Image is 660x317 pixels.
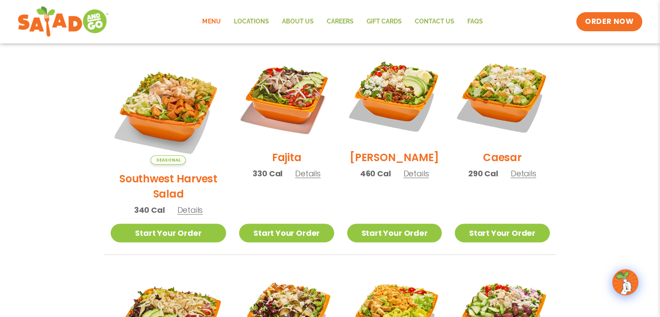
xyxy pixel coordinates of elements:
img: Product photo for Cobb Salad [347,49,442,143]
a: Start Your Order [239,224,334,242]
nav: Menu [196,12,489,32]
span: ORDER NOW [585,17,634,27]
span: Details [177,205,203,215]
img: wpChatIcon [613,270,637,294]
a: Start Your Order [111,224,227,242]
h2: [PERSON_NAME] [350,150,439,165]
span: Seasonal [151,155,186,165]
a: Menu [196,12,227,32]
a: About Us [275,12,320,32]
span: 460 Cal [360,168,391,179]
a: ORDER NOW [576,12,642,31]
a: Locations [227,12,275,32]
a: Start Your Order [455,224,549,242]
a: Careers [320,12,360,32]
h2: Southwest Harvest Salad [111,171,227,201]
span: 330 Cal [253,168,282,179]
a: Contact Us [408,12,460,32]
a: Start Your Order [347,224,442,242]
img: Product photo for Fajita Salad [239,49,334,143]
span: Details [511,168,536,179]
h2: Fajita [272,150,302,165]
img: Product photo for Caesar Salad [455,49,549,143]
a: GIFT CARDS [360,12,408,32]
img: Product photo for Southwest Harvest Salad [111,49,227,165]
span: Details [295,168,321,179]
a: FAQs [460,12,489,32]
span: Details [403,168,429,179]
span: 340 Cal [134,204,165,216]
span: 290 Cal [468,168,498,179]
img: new-SAG-logo-768×292 [17,4,109,39]
h2: Caesar [483,150,522,165]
